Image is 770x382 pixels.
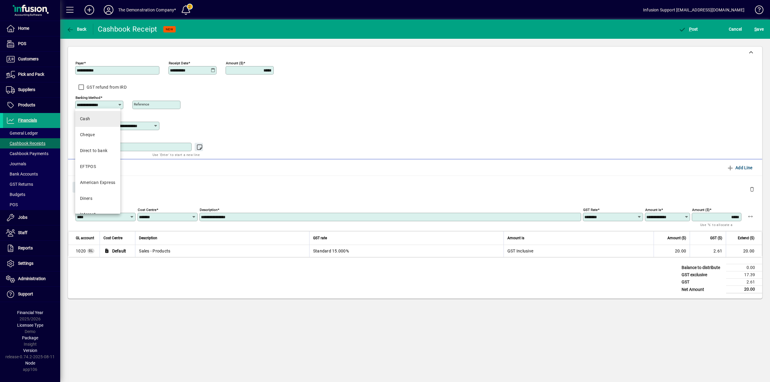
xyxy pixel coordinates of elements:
[3,225,60,240] a: Staff
[3,21,60,36] a: Home
[80,132,95,138] div: Cheque
[18,276,46,281] span: Administration
[645,208,661,212] mat-label: Amount is
[689,27,692,32] span: P
[89,249,93,252] span: GL
[17,323,43,328] span: Licensee Type
[72,182,93,193] button: Close
[18,292,33,296] span: Support
[25,361,35,365] span: Node
[727,163,753,173] span: Add Line
[726,271,762,279] td: 17.39
[3,52,60,67] a: Customers
[6,161,26,166] span: Journals
[3,138,60,148] a: Cashbook Receipts
[65,24,88,35] button: Back
[18,230,27,235] span: Staff
[66,27,87,32] span: Back
[700,221,737,234] mat-hint: Use '%' to allocate a percentage
[98,24,157,34] div: Cashbook Receipt
[3,148,60,159] a: Cashbook Payments
[692,208,710,212] mat-label: Amount ($)
[3,159,60,169] a: Journals
[80,179,115,186] div: American Express
[3,287,60,302] a: Support
[3,82,60,97] a: Suppliers
[18,87,35,92] span: Suppliers
[679,271,726,279] td: GST exclusive
[85,84,127,90] label: GST refund from IRD
[679,264,726,271] td: Balance to distribute
[18,72,44,77] span: Pick and Pack
[80,116,90,122] div: Cash
[727,24,744,35] button: Cancel
[80,211,96,218] div: Internet
[22,335,38,340] span: Package
[3,189,60,200] a: Budgets
[3,241,60,256] a: Reports
[729,24,742,34] span: Cancel
[710,235,722,241] span: GST ($)
[3,179,60,189] a: GST Returns
[75,61,84,65] mat-label: Payer
[75,143,120,159] mat-option: Direct to bank
[6,151,48,156] span: Cashbook Payments
[18,26,29,31] span: Home
[654,245,690,257] td: 20.00
[76,248,86,254] span: Sales - Products
[134,102,149,106] mat-label: Reference
[75,159,120,175] mat-option: EFTPOS
[726,264,762,271] td: 0.00
[3,256,60,271] a: Settings
[754,24,764,34] span: ave
[138,208,156,212] mat-label: Cost Centre
[726,286,762,293] td: 20.00
[507,235,524,241] span: Amount is
[750,1,762,21] a: Knowledge Base
[80,148,108,154] div: Direct to bank
[226,61,243,65] mat-label: Amount ($)
[23,348,37,353] span: Version
[3,98,60,113] a: Products
[3,128,60,138] a: General Ledger
[6,131,38,136] span: General Ledger
[667,235,686,241] span: Amount ($)
[3,210,60,225] a: Jobs
[679,27,698,32] span: ost
[152,151,200,158] mat-hint: Use 'Enter' to start a new line
[18,57,38,61] span: Customers
[677,24,700,35] button: Post
[112,248,126,254] span: Default
[313,235,327,241] span: GST rate
[6,172,38,176] span: Bank Accounts
[583,208,598,212] mat-label: GST rate
[18,41,26,46] span: POS
[18,261,33,266] span: Settings
[75,175,120,191] mat-option: American Express
[76,235,94,241] span: GL account
[169,61,188,65] mat-label: Receipt Date
[166,27,173,31] span: NEW
[18,102,35,107] span: Products
[738,235,754,241] span: Extend ($)
[3,67,60,82] a: Pick and Pack
[75,206,120,222] mat-option: Internet
[99,5,118,15] button: Profile
[118,5,176,15] div: The Demonstration Company*
[6,202,18,207] span: POS
[690,245,726,257] td: 2.61
[75,96,100,100] mat-label: Banking method
[80,195,93,202] div: Diners
[3,36,60,51] a: POS
[80,163,96,170] div: EFTPOS
[3,169,60,179] a: Bank Accounts
[80,5,99,15] button: Add
[71,184,94,190] app-page-header-button: Close
[139,235,157,241] span: Description
[103,235,122,241] span: Cost Centre
[3,271,60,286] a: Administration
[18,246,33,250] span: Reports
[745,182,759,196] button: Delete
[135,245,309,257] td: Sales - Products
[75,191,120,206] mat-option: Diners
